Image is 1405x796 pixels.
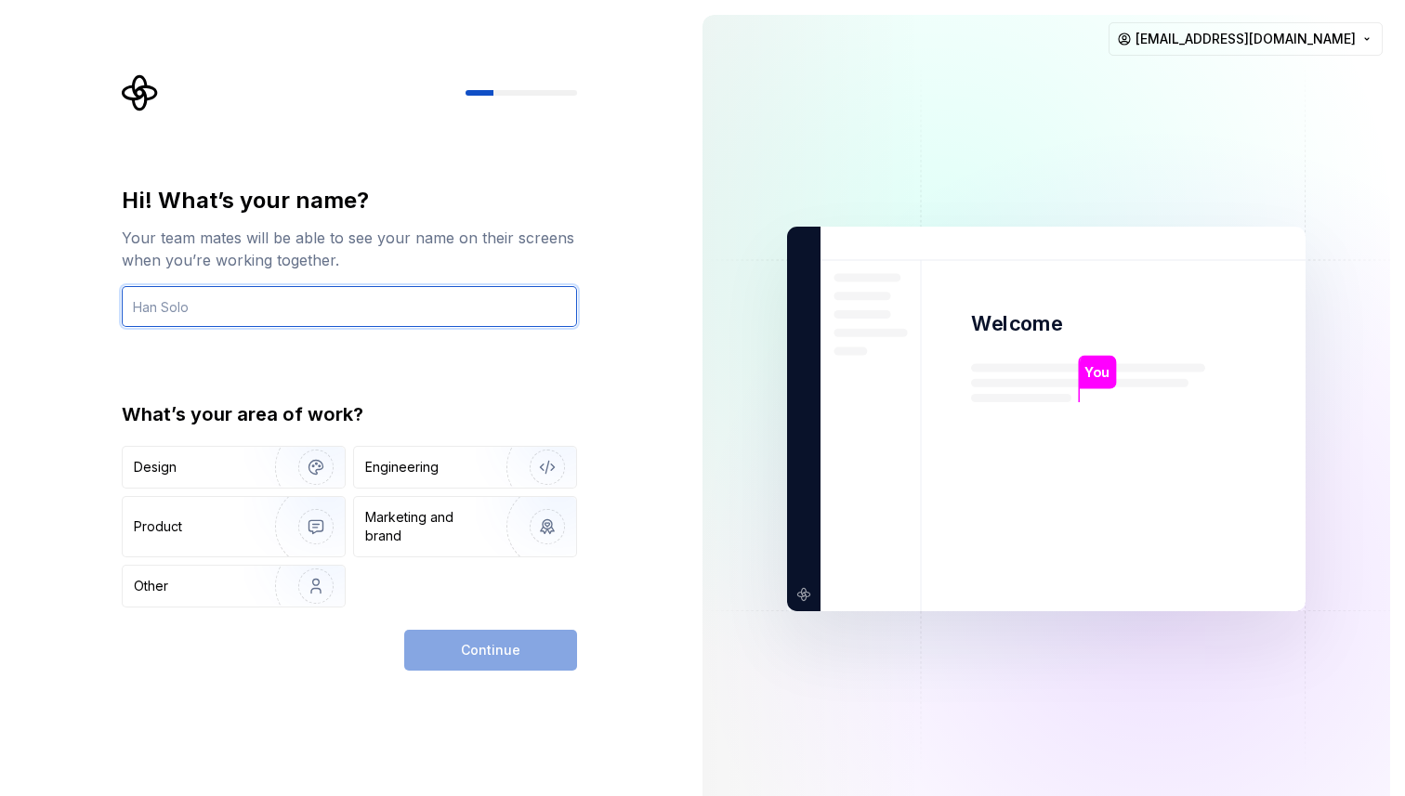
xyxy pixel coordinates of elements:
div: Engineering [365,458,439,476]
div: Product [134,517,182,536]
div: Hi! What’s your name? [122,186,577,215]
p: Welcome [971,310,1062,337]
div: Marketing and brand [365,508,491,545]
div: Design [134,458,177,476]
button: [EMAIL_ADDRESS][DOMAIN_NAME] [1109,22,1383,56]
p: You [1084,362,1110,383]
svg: Supernova Logo [122,74,159,111]
div: Other [134,577,168,595]
span: [EMAIL_ADDRESS][DOMAIN_NAME] [1136,30,1356,48]
div: What’s your area of work? [122,401,577,427]
input: Han Solo [122,286,577,327]
div: Your team mates will be able to see your name on their screens when you’re working together. [122,227,577,271]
